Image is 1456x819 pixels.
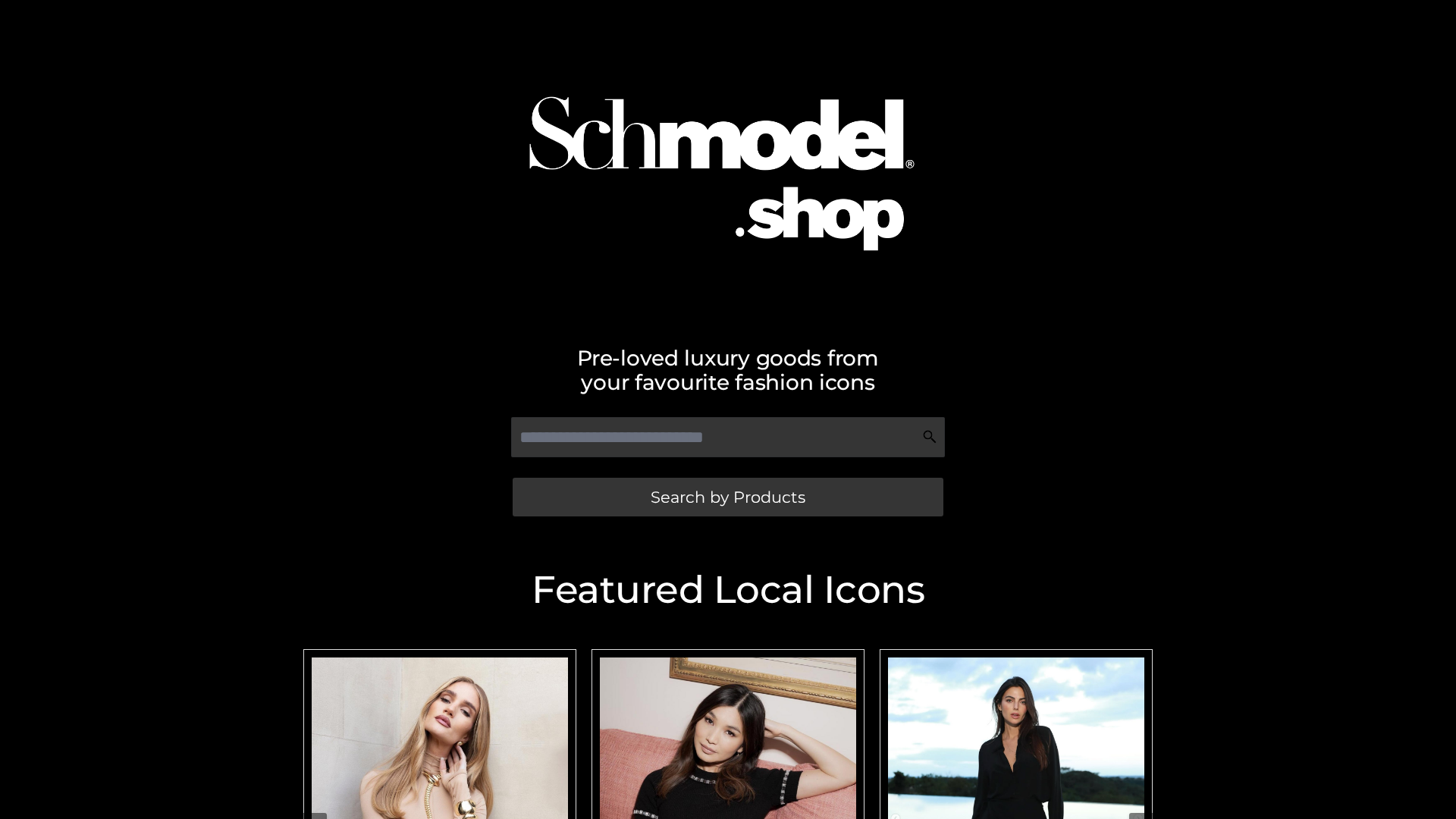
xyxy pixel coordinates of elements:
h2: Featured Local Icons​ [296,571,1160,609]
img: Search Icon [922,429,937,444]
h2: Pre-loved luxury goods from your favourite fashion icons [296,346,1160,394]
span: Search by Products [651,489,805,505]
a: Search by Products [513,478,943,516]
